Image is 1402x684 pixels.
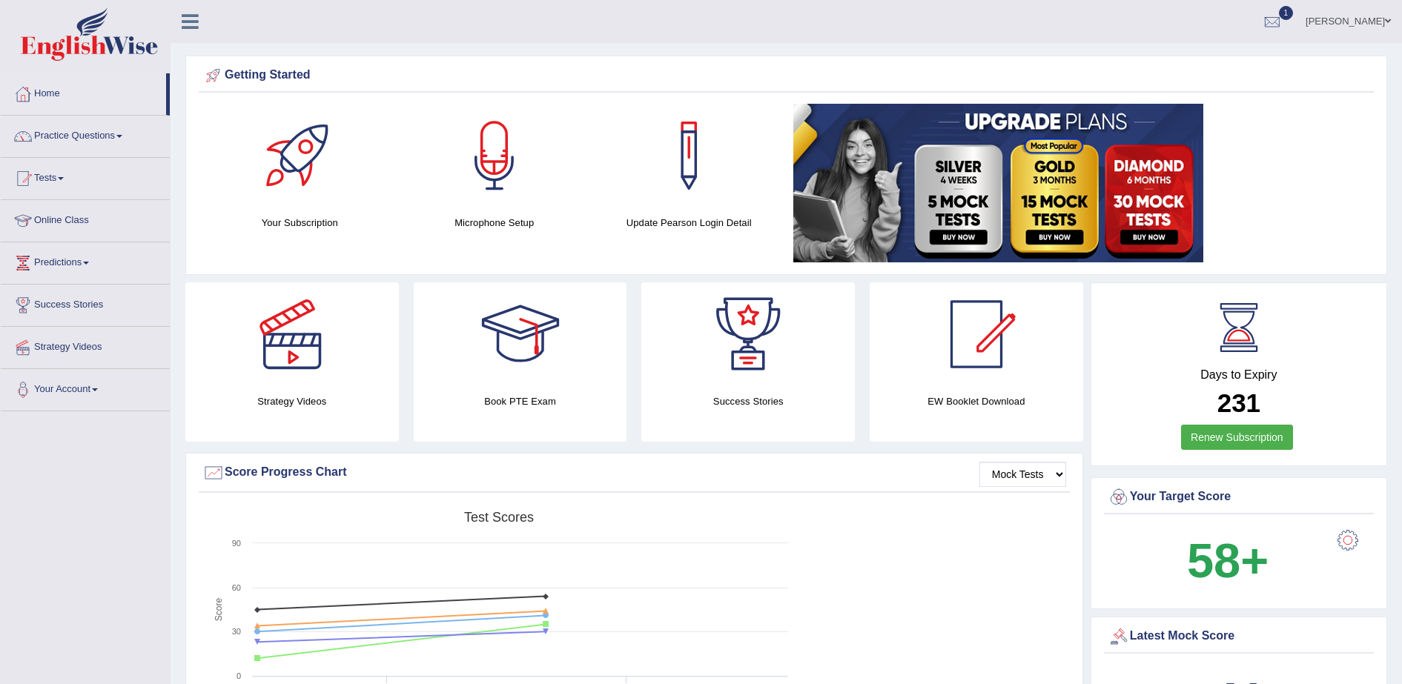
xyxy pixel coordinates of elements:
[232,627,241,636] text: 30
[232,583,241,592] text: 60
[210,215,389,230] h4: Your Subscription
[1,327,170,364] a: Strategy Videos
[404,215,583,230] h4: Microphone Setup
[1108,625,1370,648] div: Latest Mock Score
[214,598,224,622] tspan: Score
[793,104,1203,262] img: small5.jpg
[1187,534,1269,588] b: 58+
[414,394,627,409] h4: Book PTE Exam
[1108,368,1370,382] h4: Days to Expiry
[870,394,1083,409] h4: EW Booklet Download
[1108,486,1370,508] div: Your Target Score
[1,73,166,110] a: Home
[1217,388,1260,417] b: 231
[1,158,170,195] a: Tests
[237,671,241,680] text: 0
[1279,6,1294,20] span: 1
[1,369,170,406] a: Your Account
[464,510,534,525] tspan: Test scores
[202,462,1066,484] div: Score Progress Chart
[1,116,170,153] a: Practice Questions
[641,394,855,409] h4: Success Stories
[1,242,170,279] a: Predictions
[185,394,399,409] h4: Strategy Videos
[1181,425,1293,450] a: Renew Subscription
[232,539,241,548] text: 90
[202,64,1370,87] div: Getting Started
[1,285,170,322] a: Success Stories
[599,215,778,230] h4: Update Pearson Login Detail
[1,200,170,237] a: Online Class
